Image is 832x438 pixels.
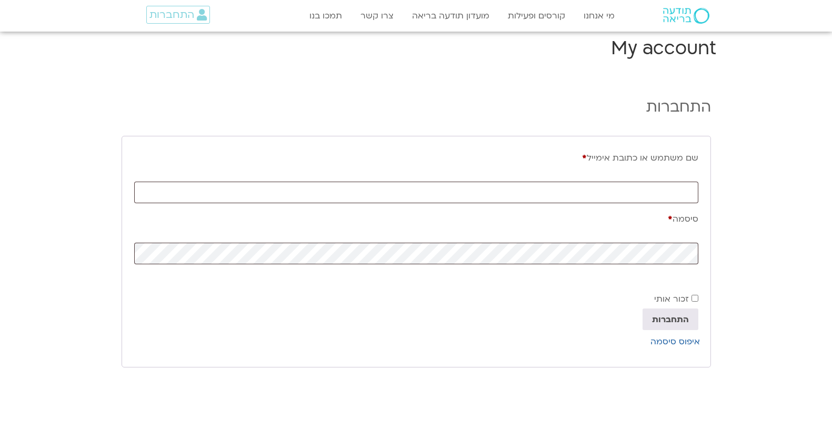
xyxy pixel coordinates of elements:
[643,308,698,330] button: התחברות
[578,6,620,26] a: מי אנחנו
[650,336,700,347] a: איפוס סיסמה
[691,295,698,302] input: זכור אותי
[116,36,716,61] h1: My account
[407,6,495,26] a: מועדון תודעה בריאה
[503,6,570,26] a: קורסים ופעילות
[122,97,711,117] h2: התחברות
[149,9,194,21] span: התחברות
[146,6,210,24] a: התחברות
[663,8,709,24] img: תודעה בריאה
[654,293,689,305] span: זכור אותי
[304,6,347,26] a: תמכו בנו
[134,148,698,167] label: שם משתמש או כתובת אימייל
[355,6,399,26] a: צרו קשר
[134,210,698,228] label: סיסמה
